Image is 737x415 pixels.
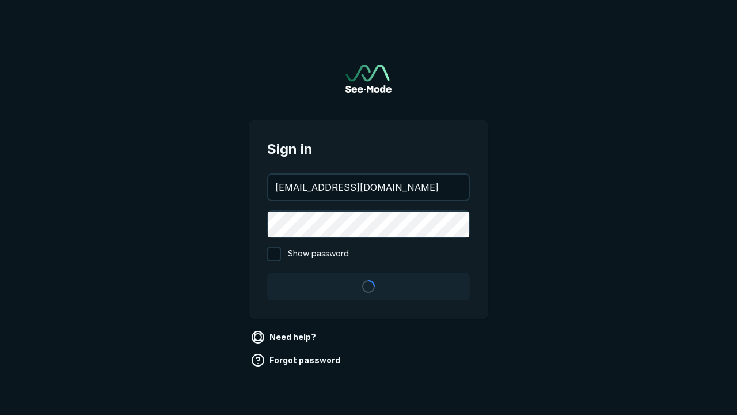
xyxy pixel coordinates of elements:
span: Show password [288,247,349,261]
a: Need help? [249,328,321,346]
input: your@email.com [268,175,469,200]
span: Sign in [267,139,470,160]
img: See-Mode Logo [345,65,392,93]
a: Go to sign in [345,65,392,93]
a: Forgot password [249,351,345,369]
